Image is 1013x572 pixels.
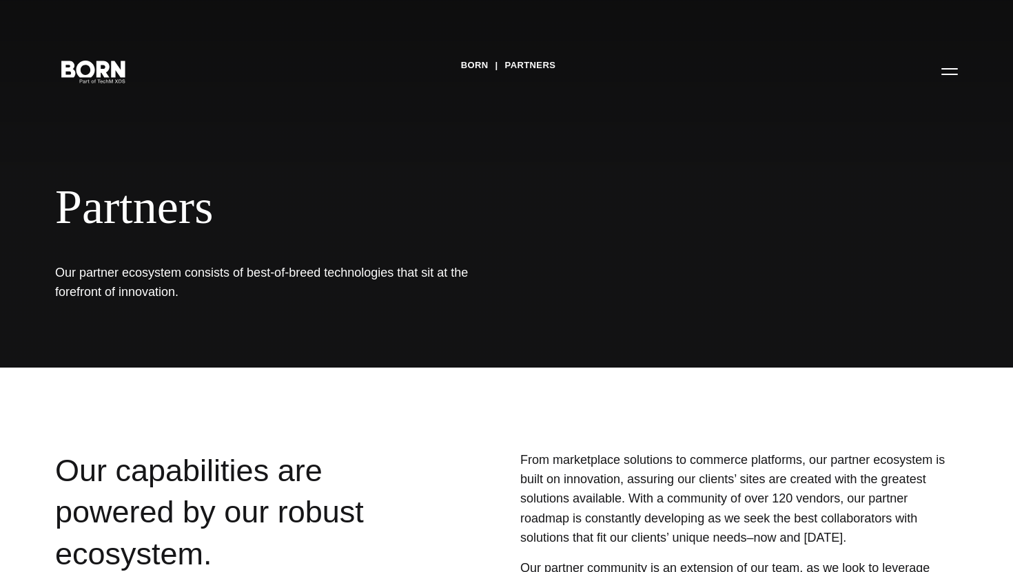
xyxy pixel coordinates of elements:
button: Open [933,56,966,85]
a: Partners [505,55,556,76]
p: From marketplace solutions to commerce platforms, our partner ecosystem is built on innovation, a... [520,450,958,547]
a: BORN [461,55,489,76]
h1: Our partner ecosystem consists of best-of-breed technologies that sit at the forefront of innovat... [55,263,469,301]
span: Partners [55,179,841,235]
